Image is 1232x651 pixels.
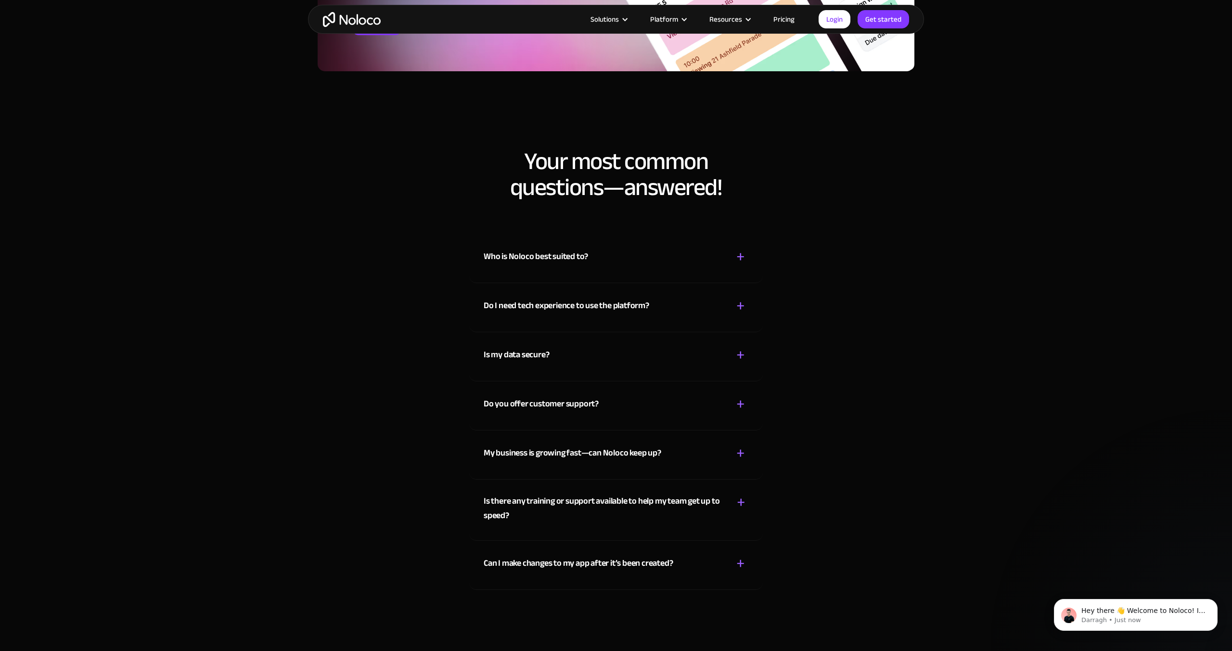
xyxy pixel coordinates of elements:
div: Can I make changes to my app after it’s been created? [484,556,673,571]
iframe: Intercom notifications message [1039,579,1232,646]
div: + [736,396,745,413]
div: Is my data secure? [484,348,549,362]
div: + [736,298,745,314]
div: Solutions [578,13,638,26]
div: + [736,555,745,572]
div: Platform [638,13,697,26]
div: Platform [650,13,678,26]
div: Do you offer customer support? [484,397,599,411]
div: + [736,248,745,265]
div: Who is Noloco best suited to? [484,249,588,264]
a: Pricing [761,13,807,26]
div: Is there any training or support available to help my team get up to speed? [484,494,723,523]
div: Solutions [590,13,619,26]
a: home [323,12,381,27]
div: + [737,494,745,511]
div: + [736,445,745,462]
div: Resources [697,13,761,26]
a: Login [819,10,850,28]
div: Resources [709,13,742,26]
div: + [736,347,745,364]
div: My business is growing fast—can Noloco keep up? [484,446,661,460]
a: Get started [858,10,909,28]
div: Do I need tech experience to use the platform? [484,299,649,313]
